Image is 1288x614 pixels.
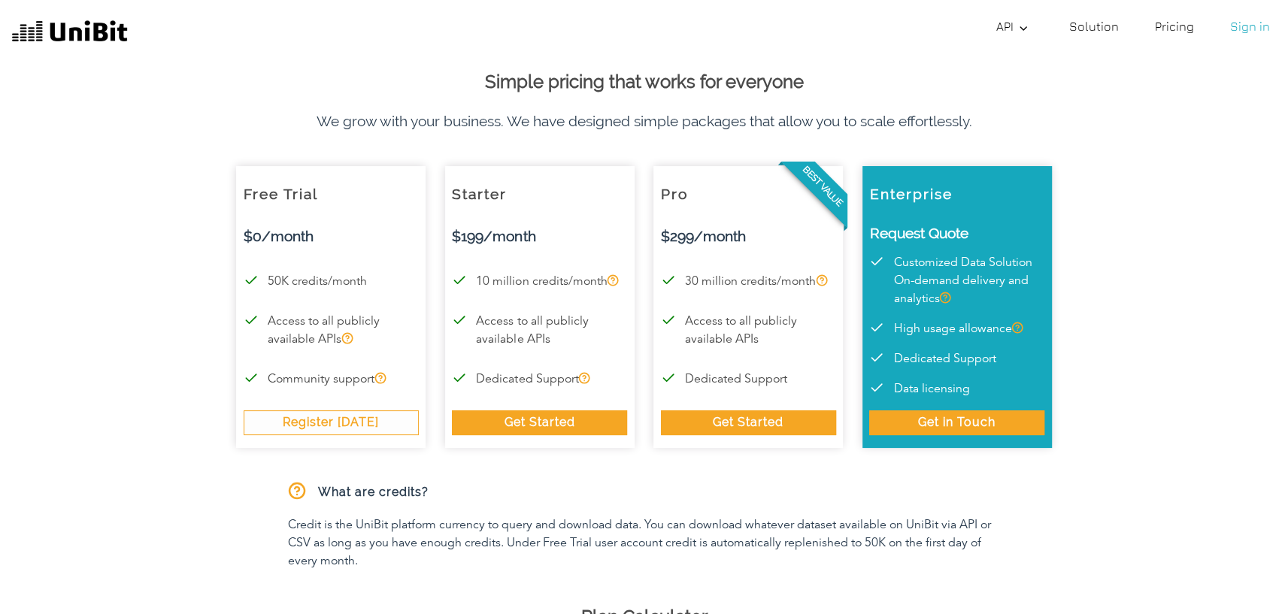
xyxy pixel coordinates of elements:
p: 50K credits/month [244,273,419,291]
span: Best Value [781,145,864,228]
h6: Pro [661,174,836,203]
p: Community support [244,371,419,389]
p: Dedicated Support [452,371,627,389]
a: Pricing [1149,11,1200,41]
p: 10 million credits/month [452,273,627,291]
div: Register [DATE] [244,410,419,434]
a: Solution [1063,11,1125,41]
p: Access to all publicly available APIs [452,313,627,349]
div: Get Started [452,410,627,434]
p: We grow with your business. We have designed simple packages that allow you to scale effortlessly. [227,110,1062,132]
h6: Starter [452,174,627,203]
h4: $299/month [661,228,836,245]
p: Credit is the UniBit platform currency to query and download data. You can download whatever data... [276,510,1013,576]
a: API [990,11,1039,41]
p: Dedicated Support [661,371,836,389]
p: Access to all publicly available APIs [244,313,419,349]
h4: $199/month [452,228,627,245]
a: Sign in [1224,11,1276,41]
h6: Enterprise [869,174,1044,203]
div: Get Started [661,410,836,434]
img: UniBit Logo [12,18,128,47]
p: High usage allowance [869,320,1044,338]
h6: Free Trial [244,174,419,203]
p: What are credits? [276,476,1013,510]
h1: Simple pricing that works for everyone [227,71,1062,93]
p: Access to all publicly available APIs [661,313,836,349]
h4: $0/month [244,228,419,245]
p: Data licensing [869,380,1044,398]
p: Customized Data Solution On-demand delivery and analytics [869,254,1044,308]
p: Dedicated Support [869,350,1044,368]
iframe: Drift Widget Chat Controller [1213,539,1270,596]
a: Get in Touch [918,415,996,429]
h4: Request Quote [869,225,1044,242]
p: 30 million credits/month [661,273,836,291]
